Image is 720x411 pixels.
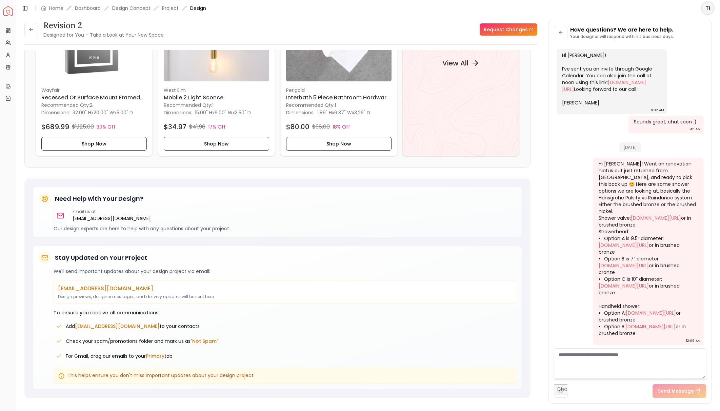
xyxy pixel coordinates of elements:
[41,94,147,102] h6: Recessed or Surface Mount Framed LED Medicine Cabinet with Mirror & 3 Adjustable Shelves
[354,109,370,116] span: 3.26" D
[164,87,269,94] p: West Elm
[164,102,269,109] p: Recommended Qty: 1
[3,6,13,16] a: Spacejoy
[97,123,116,130] p: 39% Off
[54,268,516,275] p: We'll send important updates about your design project via email:
[599,262,649,269] a: [DOMAIN_NAME][URL]
[58,285,512,293] p: [EMAIL_ADDRESS][DOMAIN_NAME]
[41,122,69,132] h4: $689.99
[286,109,315,117] p: Dimensions:
[599,160,697,337] div: Hi [PERSON_NAME]! Went on renovation hiatus but just returned from [GEOGRAPHIC_DATA], and ready t...
[701,1,715,15] button: TI
[75,323,160,330] span: [EMAIL_ADDRESS][DOMAIN_NAME]
[73,109,91,116] span: 32.00" H
[112,5,151,12] li: Design Concept
[41,137,147,151] button: Shop Now
[235,109,251,116] span: 3.50" D
[286,94,392,102] h6: Interbath 5 Piece Bathroom Hardware Set Toilet Paper Holder
[41,5,206,12] nav: breadcrumb
[570,34,674,39] p: Your designer will respond within 2 business days.
[66,353,173,359] span: For Gmail, drag our emails to your tab
[570,26,674,34] p: Have questions? We are here to help.
[195,109,251,116] p: x x
[162,5,179,12] a: Project
[480,23,537,36] a: Request Changes
[333,123,350,130] p: 18% Off
[164,109,192,117] p: Dimensions:
[117,109,133,116] span: 5.00" D
[55,253,147,262] h5: Stay Updated on Your Project
[66,338,218,345] span: Check your spam/promotions folder and mark us as
[626,310,676,316] a: [DOMAIN_NAME][URL]
[599,242,649,249] a: [DOMAIN_NAME][URL]
[317,109,370,116] p: x x
[599,282,649,289] a: [DOMAIN_NAME][URL]
[442,59,468,68] h4: View All
[634,118,697,125] div: Sounds great, chat soon :)
[58,294,512,299] p: Design previews, designer messages, and delivery updates will be sent here
[41,102,147,109] p: Recommended Qty: 2
[286,122,309,132] h4: $80.00
[43,32,164,38] small: Designed for You – Take a Look at Your New Space
[190,5,206,12] span: Design
[164,137,269,151] button: Shop Now
[191,338,218,345] span: "Not Spam"
[164,94,269,102] h6: Mobile 2 Light Sconce
[54,309,516,316] p: To ensure you receive all communications:
[41,109,70,117] p: Dimensions:
[317,109,332,116] span: 1.89" H
[208,123,226,130] p: 17% Off
[625,323,676,330] a: [DOMAIN_NAME][URL]
[286,87,392,94] p: Perigold
[195,109,212,116] span: 15.00" H
[562,79,646,93] a: [DOMAIN_NAME][URL]
[286,102,392,109] p: Recommended Qty: 1
[687,126,701,133] div: 11:45 AM
[3,6,13,16] img: Spacejoy Logo
[94,109,114,116] span: 20.00" W
[562,52,660,106] div: Hi [PERSON_NAME]! I’ve sent you an invite through Google Calendar. You can also join the call at ...
[286,137,392,151] button: Shop Now
[67,372,255,379] span: This helps ensure you don't miss important updates about your design project.
[651,107,664,114] div: 9:32 AM
[49,5,63,12] a: Home
[146,353,164,359] span: Primary
[631,215,681,221] a: [DOMAIN_NAME][URL]
[215,109,233,116] span: 6.00" W
[702,2,714,14] span: TI
[686,337,701,344] div: 12:05 AM
[73,209,151,214] p: Email us at
[189,123,205,131] p: $41.96
[312,123,330,131] p: $98.00
[43,20,164,31] h3: Revision 2
[334,109,352,116] span: 6.37" W
[75,5,101,12] a: Dashboard
[164,122,186,132] h4: $34.97
[66,323,200,330] span: Add to your contacts
[55,194,143,203] h5: Need Help with Your Design?
[73,214,151,222] a: [EMAIL_ADDRESS][DOMAIN_NAME]
[73,109,133,116] p: x x
[72,123,94,131] p: $1,125.00
[41,87,147,94] p: Wayfair
[619,142,641,152] span: [DATE]
[54,225,516,232] p: Our design experts are here to help with any questions about your project.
